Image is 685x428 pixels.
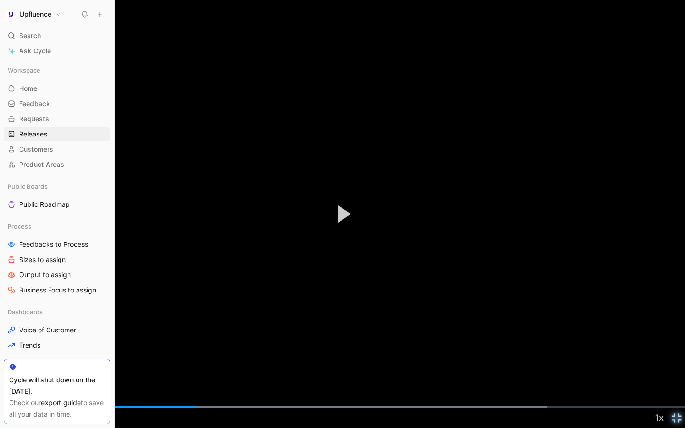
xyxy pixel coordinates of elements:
[19,45,51,57] span: Ask Cycle
[20,10,51,19] h1: Upfluence
[19,340,40,350] span: Trends
[4,219,110,297] div: ProcessFeedbacks to ProcessSizes to assignOutput to assignBusiness Focus to assign
[8,182,48,191] span: Public Boards
[4,323,110,337] a: Voice of Customer
[4,142,110,156] a: Customers
[19,240,88,249] span: Feedbacks to Process
[19,325,76,335] span: Voice of Customer
[19,145,53,154] span: Customers
[4,268,110,282] a: Output to assign
[19,285,96,295] span: Business Focus to assign
[6,10,16,19] img: Upfluence
[19,129,48,139] span: Releases
[4,81,110,96] a: Home
[41,399,81,407] a: export guide
[8,307,43,317] span: Dashboards
[4,179,110,194] div: Public Boards
[4,237,110,252] a: Feedbacks to Process
[9,374,105,397] div: Cycle will shut down on the [DATE].
[4,112,110,126] a: Requests
[4,197,110,212] a: Public Roadmap
[4,179,110,212] div: Public BoardsPublic Roadmap
[19,200,70,209] span: Public Roadmap
[4,44,110,58] a: Ask Cycle
[19,160,64,169] span: Product Areas
[4,29,110,43] div: Search
[8,222,31,231] span: Process
[19,30,41,41] span: Search
[4,127,110,141] a: Releases
[4,63,110,78] div: Workspace
[19,255,66,264] span: Sizes to assign
[4,97,110,111] a: Feedback
[4,305,110,319] div: Dashboards
[4,338,110,352] a: Trends
[4,283,110,297] a: Business Focus to assign
[19,270,71,280] span: Output to assign
[4,157,110,172] a: Product Areas
[8,66,40,75] span: Workspace
[4,219,110,233] div: Process
[19,99,50,108] span: Feedback
[4,305,110,352] div: DashboardsVoice of CustomerTrends
[19,114,49,124] span: Requests
[9,397,105,420] div: Check our to save all your data in time.
[4,253,110,267] a: Sizes to assign
[4,8,64,21] button: UpfluenceUpfluence
[19,84,37,93] span: Home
